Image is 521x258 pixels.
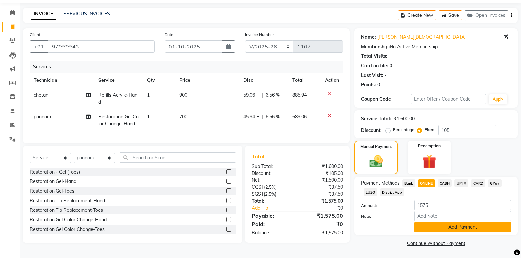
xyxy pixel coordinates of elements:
span: CGST [252,184,264,190]
th: Total [288,73,321,88]
input: Amount [414,200,511,210]
th: Service [94,73,143,88]
div: Discount: [361,127,382,134]
a: PREVIOUS INVOICES [63,11,110,16]
input: Add Note [414,211,511,221]
span: Refills Acrylic-Hand [98,92,137,105]
div: Payable: [247,212,297,220]
div: Sub Total: [247,163,297,170]
div: - [385,72,387,79]
input: Search by Name/Mobile/Email/Code [48,40,155,53]
div: Services [30,61,348,73]
label: Manual Payment [360,144,392,150]
div: ₹37.50 [297,191,348,198]
div: ₹1,575.00 [297,229,348,236]
div: 0 [377,81,380,88]
a: INVOICE [31,8,56,20]
label: Note: [356,213,409,219]
button: Open Invoices [465,10,508,20]
span: 900 [179,92,187,98]
span: Bank [402,179,415,187]
span: CARD [471,179,485,187]
th: Action [321,73,343,88]
div: ( ) [247,191,297,198]
div: Restoration Gel-Toes [30,188,74,195]
div: Coupon Code [361,96,411,103]
a: [PERSON_NAME][DEMOGRAPHIC_DATA] [377,34,466,41]
span: 1 [147,114,150,120]
div: Restoration Gel Color Change-Toes [30,226,105,233]
span: 1 [147,92,150,98]
span: 689.06 [292,114,307,120]
div: Net: [247,177,297,184]
label: Amount: [356,203,409,209]
span: Total [252,153,267,160]
label: Client [30,32,40,38]
div: ₹105.00 [297,170,348,177]
label: Date [165,32,173,38]
th: Technician [30,73,94,88]
span: | [262,113,263,120]
span: Payment Methods [361,180,400,187]
th: Qty [143,73,175,88]
span: LUZO [364,188,377,196]
span: ONLINE [418,179,435,187]
div: Restoration Tip Replacement-Hand [30,197,105,204]
span: 700 [179,114,187,120]
img: _cash.svg [365,154,387,169]
div: Service Total: [361,115,391,122]
label: Fixed [425,127,434,133]
div: Restoration Tip Replacement-Toes [30,207,103,214]
div: No Active Membership [361,43,511,50]
span: UPI M [454,179,468,187]
th: Price [175,73,240,88]
span: 6.56 % [266,113,280,120]
label: Percentage [393,127,414,133]
button: Create New [398,10,436,20]
div: ₹1,600.00 [297,163,348,170]
button: +91 [30,40,48,53]
div: Discount: [247,170,297,177]
div: Last Visit: [361,72,383,79]
th: Disc [240,73,288,88]
span: SGST [252,191,264,197]
a: Continue Without Payment [356,240,516,247]
div: ₹0 [306,205,348,211]
span: 59.06 F [243,92,259,99]
div: Paid: [247,220,297,228]
input: Enter Offer / Coupon Code [411,94,486,104]
label: Invoice Number [245,32,274,38]
div: Total: [247,198,297,205]
div: Restoration Gel Color Change-Hand [30,216,107,223]
button: Add Payment [414,222,511,232]
div: Restoration Gel-Hand [30,178,76,185]
div: Restoration - Gel (Toes) [30,169,80,176]
div: Points: [361,81,376,88]
div: Membership: [361,43,390,50]
div: ₹1,500.00 [297,177,348,184]
span: | [262,92,263,99]
div: 0 [390,62,392,69]
div: ₹1,575.00 [297,212,348,220]
div: ₹37.50 [297,184,348,191]
a: Add Tip [247,205,306,211]
span: 885.94 [292,92,307,98]
div: Name: [361,34,376,41]
span: 6.56 % [266,92,280,99]
div: Balance : [247,229,297,236]
input: Search or Scan [120,152,236,163]
label: Redemption [418,143,441,149]
button: Apply [489,94,507,104]
span: chetan [34,92,48,98]
span: 2.5% [265,191,275,197]
div: Total Visits: [361,53,387,60]
div: ₹1,600.00 [394,115,415,122]
div: ( ) [247,184,297,191]
div: ₹1,575.00 [297,198,348,205]
span: CASH [438,179,452,187]
img: _gift.svg [418,153,440,170]
span: poonam [34,114,51,120]
span: 2.5% [265,184,275,190]
button: Save [439,10,462,20]
span: 45.94 F [243,113,259,120]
